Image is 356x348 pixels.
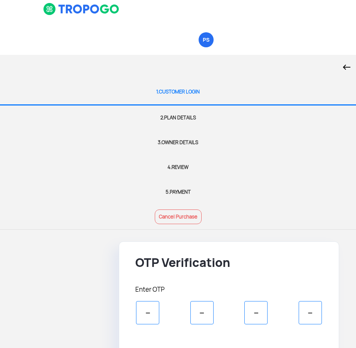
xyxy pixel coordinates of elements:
[43,3,120,15] img: logoHeader.svg
[299,301,322,324] input: -
[6,155,350,180] div: REVIEW
[155,209,202,224] a: Cancel Purchase
[160,114,164,121] span: 2.
[6,80,350,104] div: CUSTOMER LOGIN
[6,130,350,155] div: OWNER DETAILS
[6,180,350,205] div: PAYMENT
[136,301,159,324] input: -
[166,189,170,195] span: 5.
[199,32,214,47] span: Pranay Shah
[6,105,350,130] div: PLAN DETAILS
[168,164,172,170] span: 4.
[343,65,350,70] img: Back
[158,139,162,146] span: 3.
[156,89,159,95] span: 1.
[190,301,214,324] input: -
[244,301,268,324] input: -
[135,285,326,294] p: Enter OTP
[135,255,326,270] h4: OTP Verification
